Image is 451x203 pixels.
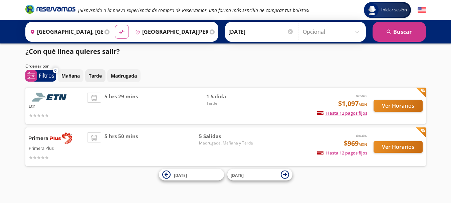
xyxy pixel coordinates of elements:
span: Madrugada, Mañana y Tarde [199,140,253,146]
button: Tarde [85,69,105,82]
span: Hasta 12 pagos fijos [317,110,367,116]
span: $969 [344,138,367,148]
button: 0Filtros [25,70,56,82]
button: [DATE] [159,169,224,181]
input: Buscar Origen [27,23,103,40]
button: Ver Horarios [374,100,423,112]
p: Ordenar por [25,63,49,69]
input: Elegir Fecha [228,23,294,40]
p: Etn [29,102,84,110]
p: Tarde [89,72,102,79]
span: $1,097 [338,99,367,109]
em: desde: [356,132,367,138]
button: Buscar [373,22,426,42]
span: 5 hrs 29 mins [104,93,138,119]
button: English [418,6,426,14]
span: Hasta 12 pagos fijos [317,150,367,156]
span: [DATE] [174,172,187,178]
p: Filtros [39,72,54,80]
span: 5 Salidas [199,132,253,140]
span: Tarde [206,100,253,106]
span: Iniciar sesión [379,7,410,13]
img: Etn [29,93,72,102]
button: Madrugada [107,69,141,82]
span: [DATE] [231,172,244,178]
small: MXN [359,142,367,147]
i: Brand Logo [25,4,75,14]
span: 0 [54,68,56,73]
span: 1 Salida [206,93,253,100]
button: [DATE] [227,169,292,181]
a: Brand Logo [25,4,75,16]
em: desde: [356,93,367,98]
p: Mañana [61,72,80,79]
p: Madrugada [111,72,137,79]
button: Mañana [58,69,83,82]
p: Primera Plus [29,144,84,152]
small: MXN [359,102,367,107]
button: Ver Horarios [374,141,423,153]
p: ¿Con qué línea quieres salir? [25,46,120,57]
input: Opcional [303,23,363,40]
img: Primera Plus [29,132,72,144]
input: Buscar Destino [133,23,208,40]
span: 5 hrs 50 mins [104,132,138,161]
em: ¡Bienvenido a la nueva experiencia de compra de Reservamos, una forma más sencilla de comprar tus... [78,7,309,13]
